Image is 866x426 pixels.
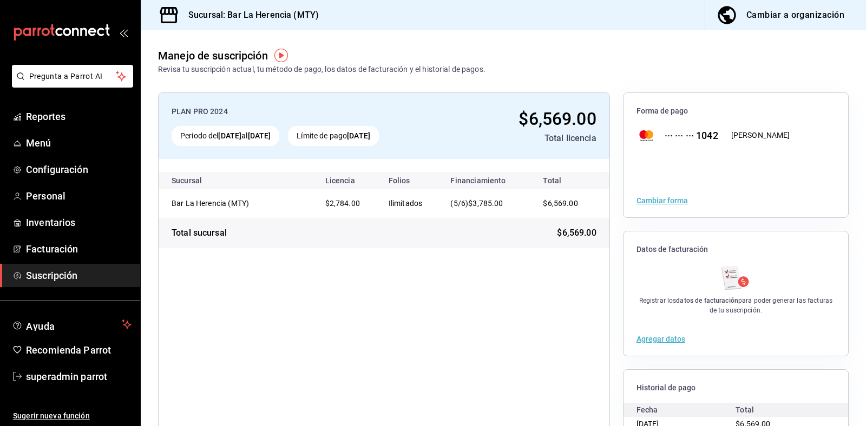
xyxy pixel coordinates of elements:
[119,28,128,37] button: open_drawer_menu
[172,176,231,185] div: Sucursal
[637,197,688,204] button: Cambiar forma
[519,109,596,129] span: $6,569.00
[13,410,132,422] span: Sugerir nueva función
[26,136,132,150] span: Menú
[317,172,380,189] th: Licencia
[453,132,596,145] div: Total licencia
[172,126,279,146] div: Periodo del al
[26,369,132,384] span: superadmin parrot
[12,65,133,88] button: Pregunta a Parrot AI
[637,383,835,393] span: Historial de pago
[637,403,736,417] div: Fecha
[637,106,835,116] span: Forma de pago
[288,126,379,146] div: Límite de pago
[442,172,530,189] th: Financiamiento
[172,227,227,239] div: Total sucursal
[450,198,521,209] div: (5/6)
[325,199,360,208] span: $2,784.00
[637,296,835,315] div: Registrar los para poder generar las facturas de tu suscripción.
[637,335,685,343] button: Agregar datos
[736,403,835,417] div: Total
[26,109,132,124] span: Reportes
[158,48,268,64] div: Manejo de suscripción
[172,198,280,209] div: Bar La Herencia (MTY)
[26,242,132,256] span: Facturación
[248,131,271,140] strong: [DATE]
[172,106,444,117] div: PLAN PRO 2024
[731,130,790,141] div: [PERSON_NAME]
[380,189,442,218] td: Ilimitados
[676,297,738,304] strong: datos de facturación
[26,215,132,230] span: Inventarios
[158,64,486,75] div: Revisa tu suscripción actual, tu método de pago, los datos de facturación y el historial de pagos.
[26,162,132,177] span: Configuración
[530,172,609,189] th: Total
[347,131,370,140] strong: [DATE]
[274,49,288,62] img: Tooltip marker
[746,8,844,23] div: Cambiar a organización
[637,244,835,255] span: Datos de facturación
[180,9,319,22] h3: Sucursal: Bar La Herencia (MTY)
[29,71,116,82] span: Pregunta a Parrot AI
[380,172,442,189] th: Folios
[26,189,132,203] span: Personal
[543,199,578,208] span: $6,569.00
[26,268,132,283] span: Suscripción
[656,128,718,143] div: ··· ··· ··· 1042
[218,131,241,140] strong: [DATE]
[557,227,596,239] span: $6,569.00
[468,199,503,208] span: $3,785.00
[26,343,132,357] span: Recomienda Parrot
[8,78,133,90] a: Pregunta a Parrot AI
[26,318,117,331] span: Ayuda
